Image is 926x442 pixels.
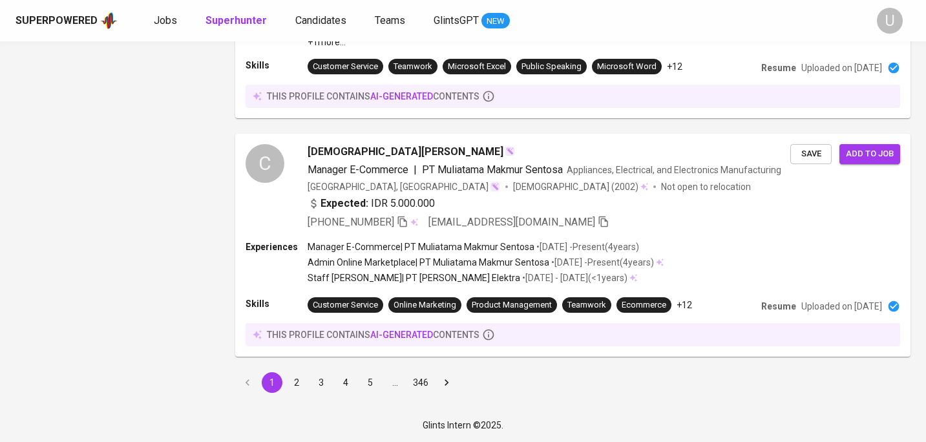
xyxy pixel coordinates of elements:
[100,11,118,30] img: app logo
[308,180,500,193] div: [GEOGRAPHIC_DATA], [GEOGRAPHIC_DATA]
[321,196,368,211] b: Expected:
[375,14,405,26] span: Teams
[521,61,582,73] div: Public Speaking
[335,372,356,393] button: Go to page 4
[360,372,381,393] button: Go to page 5
[434,13,510,29] a: GlintsGPT NEW
[549,256,654,269] p: • [DATE] - Present ( 4 years )
[677,299,692,311] p: +12
[513,180,611,193] span: [DEMOGRAPHIC_DATA]
[490,182,500,192] img: magic_wand.svg
[246,144,284,183] div: C
[801,300,882,313] p: Uploaded on [DATE]
[472,299,552,311] div: Product Management
[308,36,623,48] p: +1 more ...
[267,90,479,103] p: this profile contains contents
[308,256,549,269] p: Admin Online Marketplace | PT Muliatama Makmur Sentosa
[311,372,331,393] button: Go to page 3
[384,376,405,389] div: …
[597,61,657,73] div: Microsoft Word
[235,134,910,357] a: C[DEMOGRAPHIC_DATA][PERSON_NAME]Manager E-Commerce|PT Muliatama Makmur SentosaAppliances, Electri...
[375,13,408,29] a: Teams
[394,299,456,311] div: Online Marketing
[308,216,394,228] span: [PHONE_NUMBER]
[481,15,510,28] span: NEW
[434,14,479,26] span: GlintsGPT
[567,165,781,175] span: Appliances, Electrical, and Electronics Manufacturing
[567,299,606,311] div: Teamwork
[308,271,520,284] p: Staff [PERSON_NAME] | PT [PERSON_NAME] Elektra
[370,330,433,340] span: AI-generated
[839,144,900,164] button: Add to job
[308,196,435,211] div: IDR 5.000.000
[877,8,903,34] div: U
[661,180,751,193] p: Not open to relocation
[262,372,282,393] button: page 1
[667,60,682,73] p: +12
[16,14,98,28] div: Superpowered
[448,61,506,73] div: Microsoft Excel
[801,61,882,74] p: Uploaded on [DATE]
[761,300,796,313] p: Resume
[313,299,378,311] div: Customer Service
[154,13,180,29] a: Jobs
[505,146,515,156] img: magic_wand.svg
[790,144,832,164] button: Save
[295,14,346,26] span: Candidates
[846,147,894,162] span: Add to job
[267,328,479,341] p: this profile contains contents
[286,372,307,393] button: Go to page 2
[797,147,825,162] span: Save
[154,14,177,26] span: Jobs
[308,240,534,253] p: Manager E-Commerce | PT Muliatama Makmur Sentosa
[436,372,457,393] button: Go to next page
[513,180,648,193] div: (2002)
[313,61,378,73] div: Customer Service
[308,163,408,176] span: Manager E-Commerce
[16,11,118,30] a: Superpoweredapp logo
[761,61,796,74] p: Resume
[520,271,627,284] p: • [DATE] - [DATE] ( <1 years )
[428,216,595,228] span: [EMAIL_ADDRESS][DOMAIN_NAME]
[246,59,308,72] p: Skills
[205,14,267,26] b: Superhunter
[246,297,308,310] p: Skills
[534,240,639,253] p: • [DATE] - Present ( 4 years )
[295,13,349,29] a: Candidates
[414,162,417,178] span: |
[622,299,666,311] div: Ecommerce
[205,13,269,29] a: Superhunter
[235,372,459,393] nav: pagination navigation
[246,240,308,253] p: Experiences
[308,144,503,160] span: [DEMOGRAPHIC_DATA][PERSON_NAME]
[422,163,563,176] span: PT Muliatama Makmur Sentosa
[394,61,432,73] div: Teamwork
[409,372,432,393] button: Go to page 346
[370,91,433,101] span: AI-generated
